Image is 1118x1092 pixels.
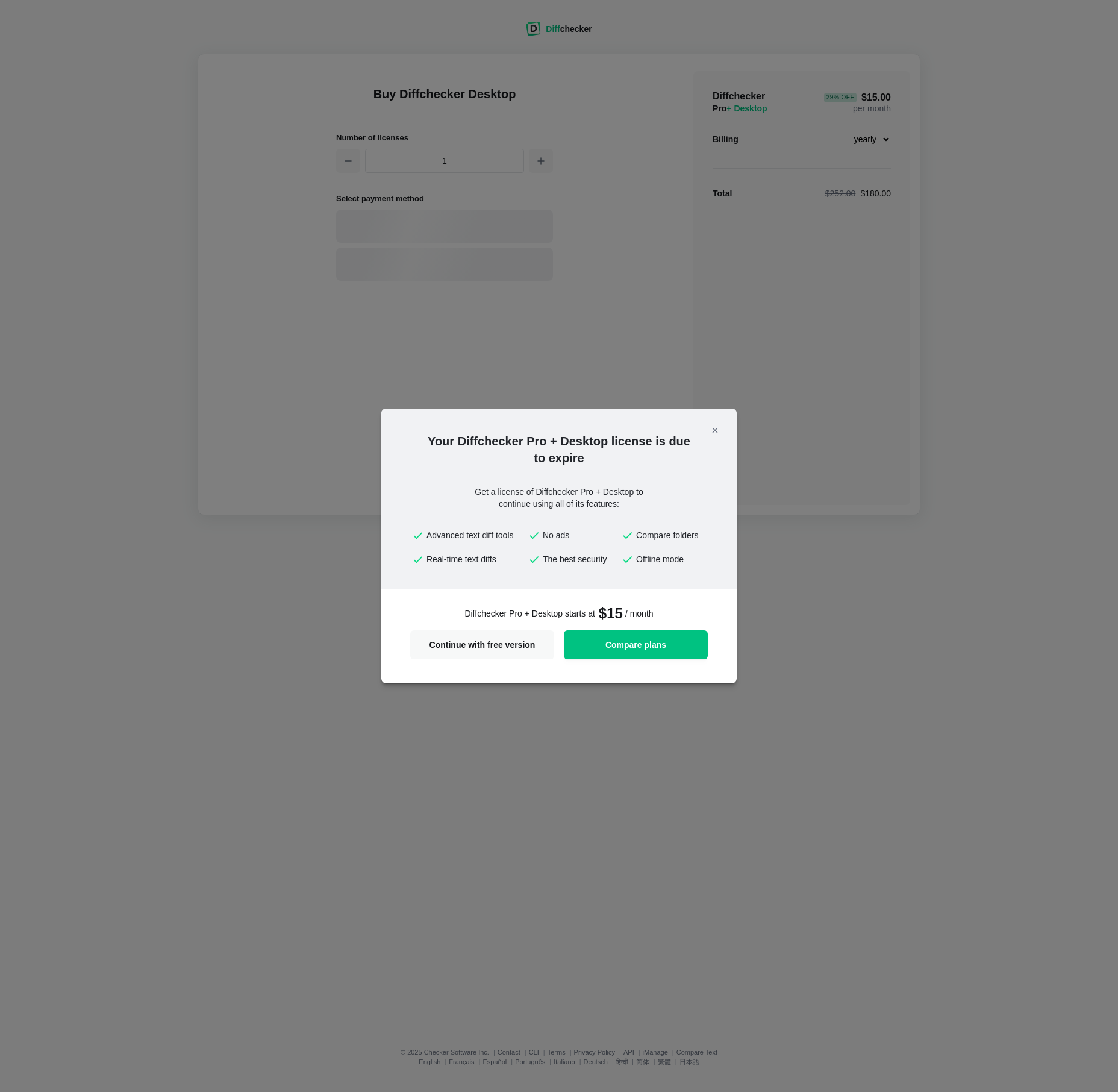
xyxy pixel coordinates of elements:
button: Close modal [705,421,725,440]
h2: Your Diffchecker Pro + Desktop license is due to expire [381,433,737,466]
span: / month [625,607,654,620]
span: Compare plans [571,641,701,649]
span: No ads [543,529,614,541]
span: The best security [543,553,614,565]
div: Get a license of Diffchecker Pro + Desktop to continue using all of its features: [451,486,667,510]
span: Compare folders [636,529,706,541]
span: $15 [598,604,623,623]
button: Continue with free version [410,630,554,659]
a: Compare plans [564,630,708,659]
span: Offline mode [636,553,706,565]
span: Continue with free version [417,641,547,649]
span: Real-time text diffs [426,553,521,565]
span: Diffchecker Pro + Desktop starts at [464,607,595,620]
span: Advanced text diff tools [426,529,521,541]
